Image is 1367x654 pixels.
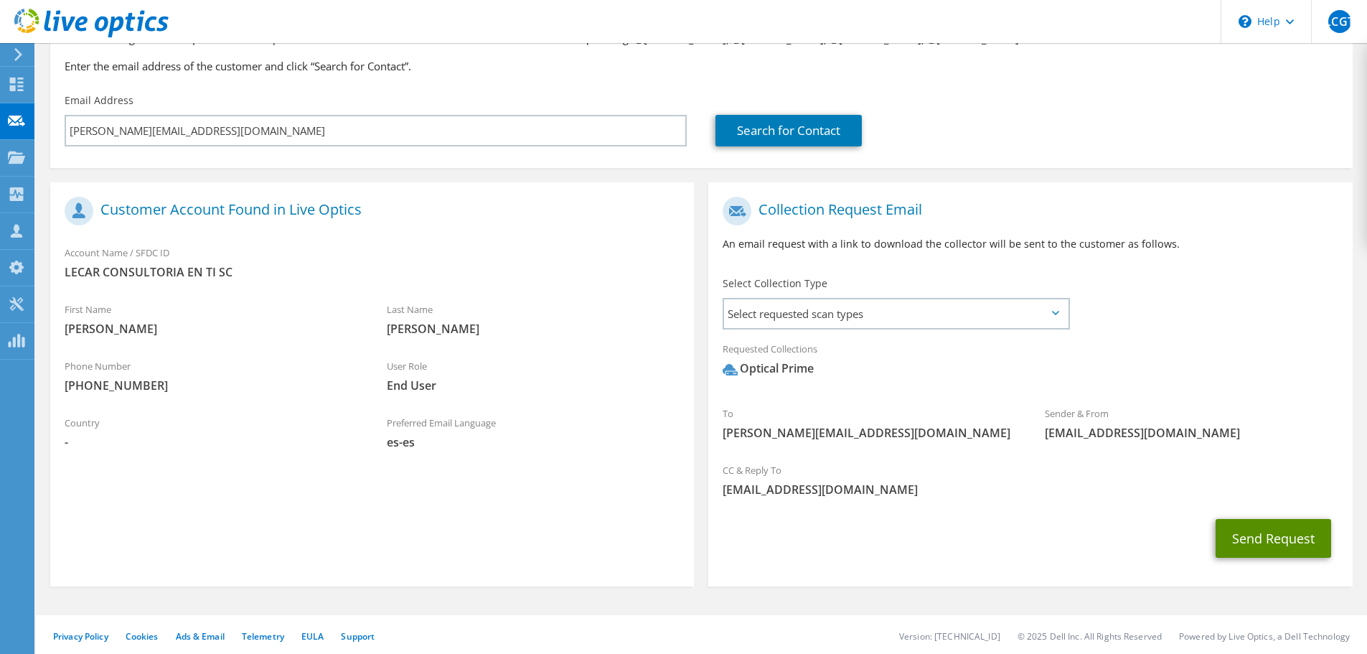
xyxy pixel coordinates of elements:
[50,408,372,457] div: Country
[723,276,827,291] label: Select Collection Type
[723,197,1330,225] h1: Collection Request Email
[723,425,1016,441] span: [PERSON_NAME][EMAIL_ADDRESS][DOMAIN_NAME]
[387,321,680,337] span: [PERSON_NAME]
[723,482,1338,497] span: [EMAIL_ADDRESS][DOMAIN_NAME]
[723,236,1338,252] p: An email request with a link to download the collector will be sent to the customer as follows.
[65,378,358,393] span: [PHONE_NUMBER]
[723,360,814,377] div: Optical Prime
[1018,630,1162,643] li: © 2025 Dell Inc. All Rights Reserved
[387,378,680,393] span: End User
[341,630,375,643] a: Support
[65,58,1338,74] h3: Enter the email address of the customer and click “Search for Contact”.
[1030,398,1353,448] div: Sender & From
[1239,15,1251,28] svg: \n
[899,630,1000,643] li: Version: [TECHNICAL_ID]
[50,238,694,287] div: Account Name / SFDC ID
[372,408,695,457] div: Preferred Email Language
[50,351,372,401] div: Phone Number
[301,630,324,643] a: EULA
[708,334,1352,391] div: Requested Collections
[65,264,680,280] span: LECAR CONSULTORIA EN TI SC
[176,630,225,643] a: Ads & Email
[1179,630,1350,643] li: Powered by Live Optics, a Dell Technology
[372,294,695,344] div: Last Name
[65,93,133,108] label: Email Address
[708,398,1030,448] div: To
[715,115,862,146] a: Search for Contact
[65,434,358,450] span: -
[1328,10,1351,33] span: LCGT
[242,630,284,643] a: Telemetry
[387,434,680,450] span: es-es
[708,455,1352,505] div: CC & Reply To
[53,630,108,643] a: Privacy Policy
[724,299,1068,328] span: Select requested scan types
[1045,425,1338,441] span: [EMAIL_ADDRESS][DOMAIN_NAME]
[126,630,159,643] a: Cookies
[65,197,672,225] h1: Customer Account Found in Live Optics
[372,351,695,401] div: User Role
[65,321,358,337] span: [PERSON_NAME]
[1216,519,1331,558] button: Send Request
[50,294,372,344] div: First Name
